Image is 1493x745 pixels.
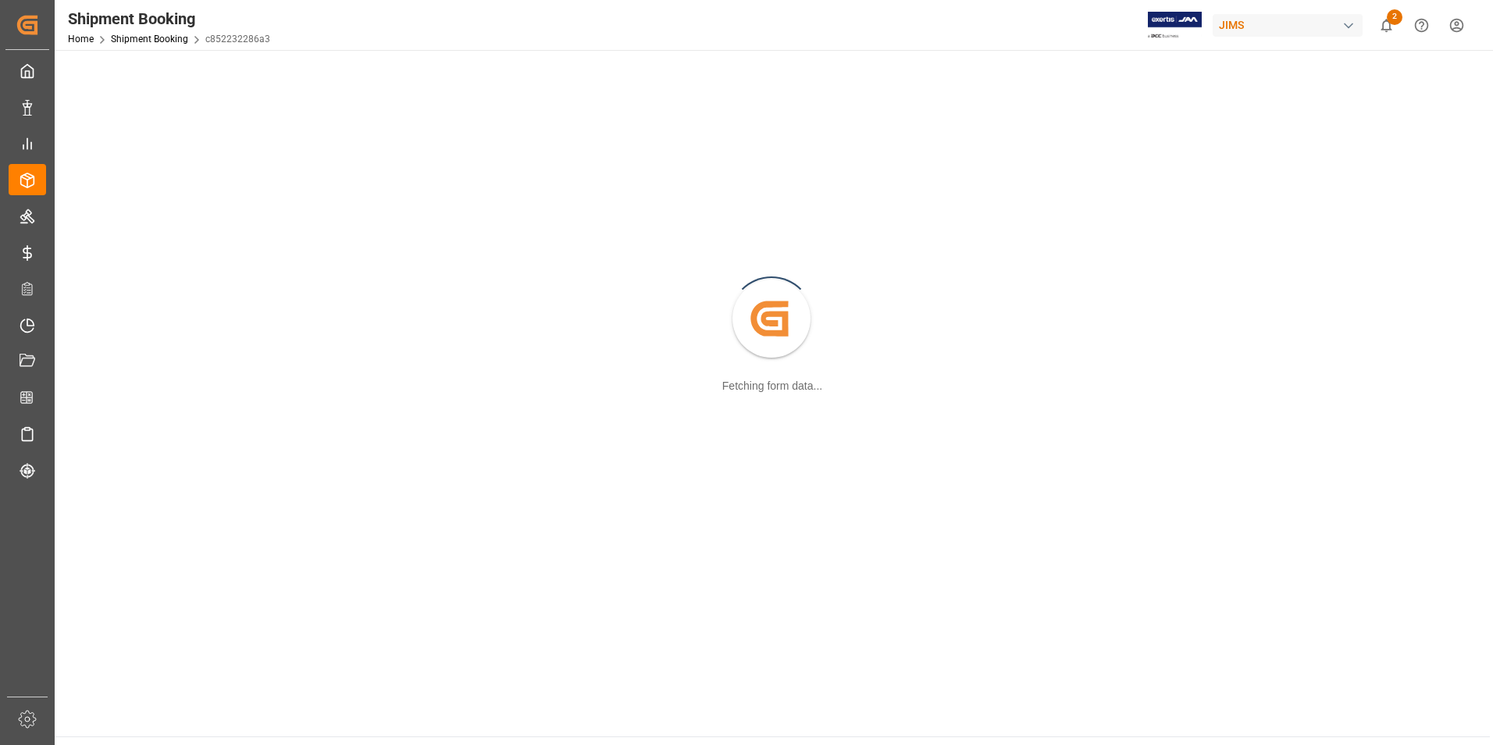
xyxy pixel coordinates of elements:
button: JIMS [1213,10,1369,40]
img: Exertis%20JAM%20-%20Email%20Logo.jpg_1722504956.jpg [1148,12,1202,39]
div: Fetching form data... [722,378,822,394]
a: Home [68,34,94,45]
button: show 2 new notifications [1369,8,1404,43]
div: JIMS [1213,14,1363,37]
span: 2 [1387,9,1402,25]
button: Help Center [1404,8,1439,43]
a: Shipment Booking [111,34,188,45]
div: Shipment Booking [68,7,270,30]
